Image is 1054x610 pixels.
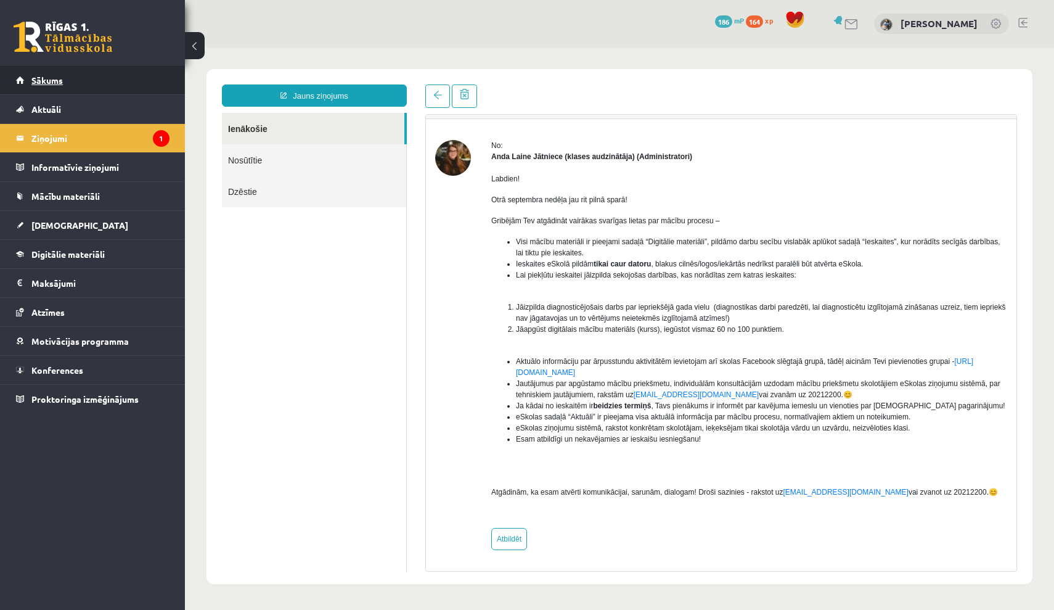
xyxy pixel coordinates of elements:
[31,104,61,115] span: Aktuāli
[746,15,779,25] a: 164 xp
[331,255,820,275] span: Jāizpilda diagnosticējošais darbs par iepriekšējā gada vielu (diagnostikas darbi paredzēti, lai d...
[250,93,286,128] img: Anda Laine Jātniece (klases audzinātāja)
[658,343,668,352] span: 😊
[16,211,170,239] a: [DEMOGRAPHIC_DATA]
[31,394,139,405] span: Proktoringa izmēģinājums
[306,440,813,449] span: Atgādinām, ka esam atvērti komunikācijai, sarunām, dialogam! Droši sazinies - rakstot uz vai zvan...
[16,95,170,123] a: Aktuāli
[901,17,978,30] a: [PERSON_NAME]
[37,37,222,59] a: Jauns ziņojums
[16,327,170,355] a: Motivācijas programma
[715,15,744,25] a: 186 mP
[16,240,170,268] a: Digitālie materiāli
[31,220,128,231] span: [DEMOGRAPHIC_DATA]
[37,65,219,97] a: Ienākošie
[31,365,83,376] span: Konferences
[306,169,535,178] span: Gribējām Tev atgādināt vairākas svarīgas lietas par mācību procesu –
[37,128,221,160] a: Dzēstie
[31,153,170,181] legend: Informatīvie ziņojumi
[715,15,732,28] span: 186
[16,298,170,326] a: Atzīmes
[331,278,599,286] span: Jāapgūst digitālais mācību materiāls (kurss), iegūstot vismaz 60 no 100 punktiem.
[31,307,65,318] span: Atzīmes
[153,130,170,147] i: 1
[804,440,813,449] span: 😊
[16,269,170,297] a: Maksājumi
[449,343,574,352] a: [EMAIL_ADDRESS][DOMAIN_NAME]
[880,19,893,31] img: Elīza Zariņa
[331,310,788,329] span: Aktuālo informāciju par ārpusstundu aktivitātēm ievietojam arī skolas Facebook slēgtajā grupā, tā...
[331,190,815,210] span: Visi mācību materiāli ir pieejami sadaļā “Digitālie materiāli”, pildāmo darbu secību vislabāk apl...
[16,385,170,413] a: Proktoringa izmēģinājums
[409,212,466,221] b: tikai caur datoru
[16,66,170,94] a: Sākums
[331,387,516,396] span: Esam atbildīgi un nekavējamies ar ieskaišu iesniegšanu!
[37,97,221,128] a: Nosūtītie
[31,191,100,202] span: Mācību materiāli
[306,480,342,503] a: Atbildēt
[306,148,443,157] span: Otrā septembra nedēļa jau rit pilnā sparā!
[331,376,725,385] span: eSkolas ziņojumu sistēmā, rakstot konkrētam skolotājam, ieķeksējam tikai skolotāja vārdu un uzvār...
[306,127,335,136] span: Labdien!
[765,15,773,25] span: xp
[408,354,466,363] b: beidzies termiņš
[331,223,611,232] span: Lai piekļūtu ieskaitei jāizpilda sekojošas darbības, kas norādītas zem katras ieskaites:
[31,75,63,86] span: Sākums
[598,440,724,449] a: [EMAIL_ADDRESS][DOMAIN_NAME]
[734,15,744,25] span: mP
[331,354,820,363] span: Ja kādai no ieskaitēm ir , Tavs pienākums ir informēt par kavējuma iemeslu un vienoties par [DEMO...
[14,22,112,52] a: Rīgas 1. Tālmācības vidusskola
[331,365,725,374] span: eSkolas sadaļā “Aktuāli” ir pieejama visa aktuālā informācija par mācību procesu, normatīvajiem a...
[331,332,815,352] span: Jautājumus par apgūstamo mācību priekšmetu, individuālām konsultācijām uzdodam mācību priekšmetu ...
[31,124,170,152] legend: Ziņojumi
[16,182,170,210] a: Mācību materiāli
[331,212,679,221] span: Ieskaites eSkolā pildām , blakus cilnēs/logos/iekārtās nedrīkst paralēli būt atvērta eSkola.
[306,105,507,113] strong: Anda Laine Jātniece (klases audzinātāja) (Administratori)
[306,93,822,104] div: No:
[31,269,170,297] legend: Maksājumi
[16,153,170,181] a: Informatīvie ziņojumi
[16,124,170,152] a: Ziņojumi1
[16,356,170,384] a: Konferences
[31,249,105,260] span: Digitālie materiāli
[31,336,129,347] span: Motivācijas programma
[746,15,763,28] span: 164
